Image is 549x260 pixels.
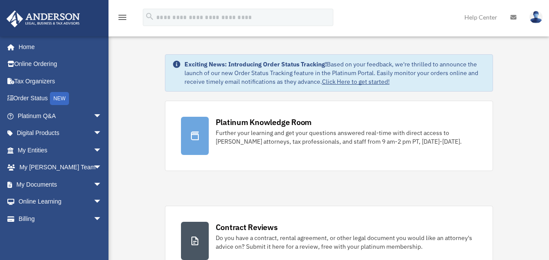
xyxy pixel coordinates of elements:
div: Further your learning and get your questions answered real-time with direct access to [PERSON_NAM... [216,128,477,146]
div: Contract Reviews [216,222,278,233]
div: Platinum Knowledge Room [216,117,312,128]
a: Platinum Q&Aarrow_drop_down [6,107,115,125]
a: menu [117,15,128,23]
i: search [145,12,155,21]
a: Billingarrow_drop_down [6,210,115,227]
a: Events Calendar [6,227,115,245]
a: Home [6,38,111,56]
span: arrow_drop_down [93,176,111,194]
a: My Entitiesarrow_drop_down [6,142,115,159]
div: Do you have a contract, rental agreement, or other legal document you would like an attorney's ad... [216,234,477,251]
a: Tax Organizers [6,72,115,90]
span: arrow_drop_down [93,125,111,142]
a: My [PERSON_NAME] Teamarrow_drop_down [6,159,115,176]
strong: Exciting News: Introducing Order Status Tracking! [184,60,327,68]
span: arrow_drop_down [93,193,111,211]
a: Platinum Knowledge Room Further your learning and get your questions answered real-time with dire... [165,101,493,171]
span: arrow_drop_down [93,159,111,177]
span: arrow_drop_down [93,142,111,159]
a: Online Learningarrow_drop_down [6,193,115,211]
img: User Pic [529,11,542,23]
span: arrow_drop_down [93,107,111,125]
div: Based on your feedback, we're thrilled to announce the launch of our new Order Status Tracking fe... [184,60,486,86]
img: Anderson Advisors Platinum Portal [4,10,82,27]
a: Online Ordering [6,56,115,73]
i: menu [117,12,128,23]
a: Click Here to get started! [322,78,390,86]
a: Digital Productsarrow_drop_down [6,125,115,142]
a: Order StatusNEW [6,90,115,108]
span: arrow_drop_down [93,210,111,228]
div: NEW [50,92,69,105]
a: My Documentsarrow_drop_down [6,176,115,193]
